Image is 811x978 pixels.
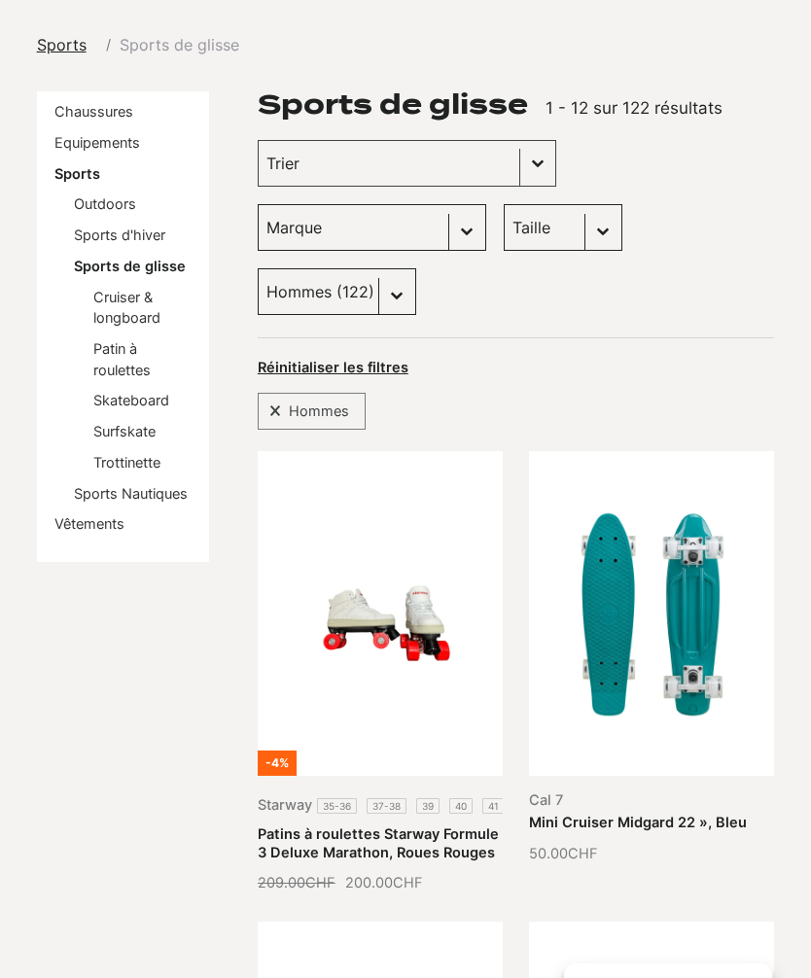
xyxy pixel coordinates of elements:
[54,103,133,120] a: Chaussures
[74,227,165,243] a: Sports d'hiver
[258,358,408,377] button: Réinitialiser les filtres
[54,165,100,182] a: Sports
[37,35,87,54] span: Sports
[93,289,160,327] a: Cruiser & longboard
[546,98,723,118] span: 1 - 12 sur 122 résultats
[120,33,239,56] span: Sports de glisse
[37,33,239,56] nav: breadcrumbs
[258,825,499,860] a: Patins à roulettes Starway Formule 3 Deluxe Marathon, Roues Rouges
[74,258,186,274] a: Sports de glisse
[258,393,366,430] div: Hommes
[54,515,124,532] a: Vêtements
[529,814,747,830] a: Mini Cruiser Midgard 22 », Bleu
[93,423,156,439] a: Surfskate
[266,151,511,176] input: Trier
[93,454,160,471] a: Trottinette
[520,141,555,186] button: Basculer la liste
[93,340,151,378] a: Patin à roulettes
[93,392,169,408] a: Skateboard
[74,195,136,212] a: Outdoors
[54,134,140,151] a: Equipements
[281,399,357,424] span: Hommes
[37,33,98,56] a: Sports
[74,485,188,502] a: Sports Nautiques
[258,91,528,118] h1: Sports de glisse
